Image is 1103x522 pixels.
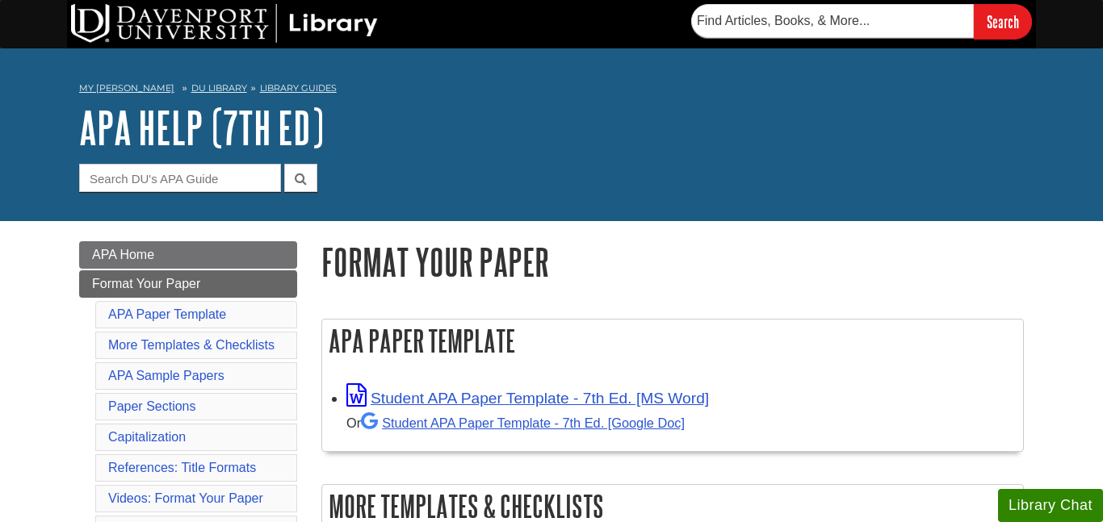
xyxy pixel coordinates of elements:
[108,461,256,474] a: References: Title Formats
[108,399,196,413] a: Paper Sections
[998,489,1103,522] button: Library Chat
[108,491,263,505] a: Videos: Format Your Paper
[79,164,281,192] input: Search DU's APA Guide
[361,416,685,430] a: Student APA Paper Template - 7th Ed. [Google Doc]
[346,390,709,407] a: Link opens in new window
[108,369,224,382] a: APA Sample Papers
[321,241,1024,282] h1: Format Your Paper
[346,416,685,430] small: Or
[108,430,186,444] a: Capitalization
[79,270,297,298] a: Format Your Paper
[108,307,226,321] a: APA Paper Template
[691,4,1032,39] form: Searches DU Library's articles, books, and more
[191,82,247,94] a: DU Library
[92,248,154,261] span: APA Home
[322,319,1023,362] h2: APA Paper Template
[79,241,297,269] a: APA Home
[71,4,378,43] img: DU Library
[108,338,275,352] a: More Templates & Checklists
[79,77,1024,103] nav: breadcrumb
[79,81,174,95] a: My [PERSON_NAME]
[92,277,200,290] span: Format Your Paper
[691,4,974,38] input: Find Articles, Books, & More...
[79,102,324,152] a: APA Help (7th Ed)
[260,82,337,94] a: Library Guides
[974,4,1032,39] input: Search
